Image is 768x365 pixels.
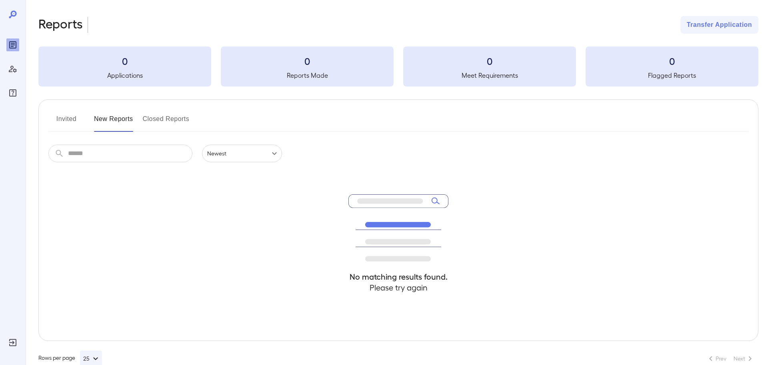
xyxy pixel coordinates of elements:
[94,113,133,132] button: New Reports
[38,16,83,34] h2: Reports
[680,16,758,34] button: Transfer Application
[702,352,758,365] nav: pagination navigation
[348,282,448,293] h4: Please try again
[6,63,19,75] div: Manage Users
[48,113,84,132] button: Invited
[221,71,394,80] h5: Reports Made
[586,54,758,67] h3: 0
[6,336,19,349] div: Log Out
[38,71,211,80] h5: Applications
[38,46,758,87] summary: 0Applications0Reports Made0Meet Requirements0Flagged Reports
[202,145,282,162] div: Newest
[586,71,758,80] h5: Flagged Reports
[38,54,211,67] h3: 0
[6,38,19,51] div: Reports
[403,54,576,67] h3: 0
[143,113,190,132] button: Closed Reports
[6,87,19,99] div: FAQ
[348,271,448,282] h4: No matching results found.
[403,71,576,80] h5: Meet Requirements
[221,54,394,67] h3: 0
